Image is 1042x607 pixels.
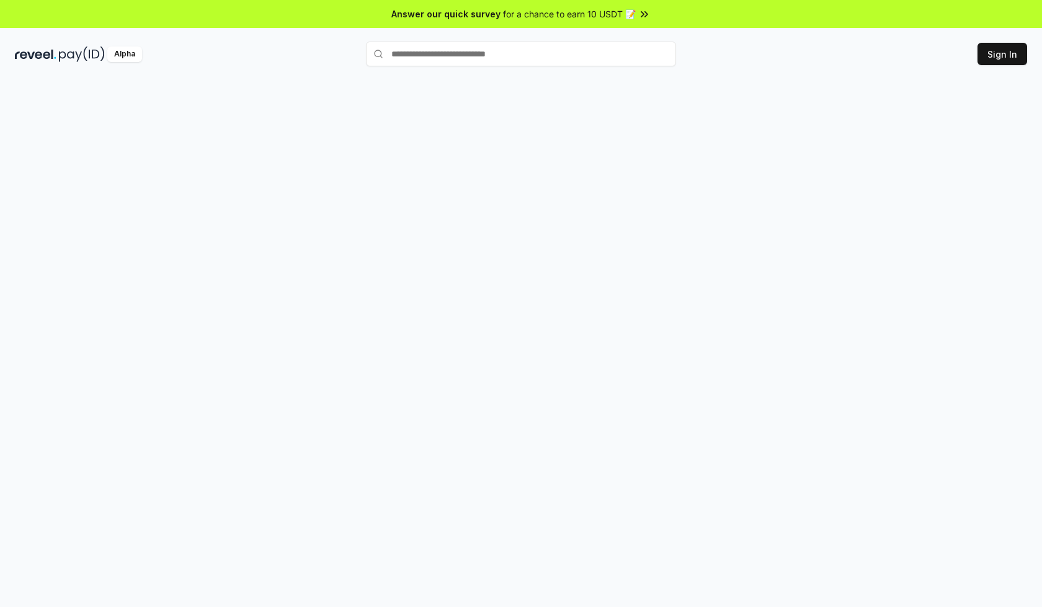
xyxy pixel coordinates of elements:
[391,7,501,20] span: Answer our quick survey
[977,43,1027,65] button: Sign In
[503,7,636,20] span: for a chance to earn 10 USDT 📝
[15,47,56,62] img: reveel_dark
[59,47,105,62] img: pay_id
[107,47,142,62] div: Alpha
